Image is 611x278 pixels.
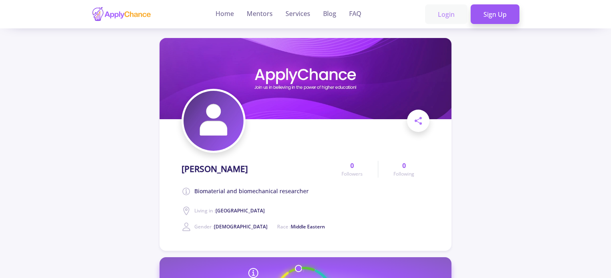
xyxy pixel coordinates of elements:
span: [GEOGRAPHIC_DATA] [216,207,265,214]
a: Login [425,4,467,24]
span: Followers [341,170,363,178]
span: Gender : [194,223,268,230]
a: 0Following [378,161,429,178]
span: 0 [350,161,354,170]
img: Elika Sadeghamalcover image [160,38,451,119]
a: 0Followers [326,161,378,178]
span: Following [393,170,414,178]
span: Race : [277,223,325,230]
span: Living in : [194,207,265,214]
span: Biomaterial and biomechanical researcher [194,187,309,196]
span: 0 [402,161,406,170]
h1: [PERSON_NAME] [182,164,248,174]
img: Elika Sadeghamalavatar [184,91,244,151]
span: [DEMOGRAPHIC_DATA] [214,223,268,230]
img: applychance logo [92,6,152,22]
a: Sign Up [471,4,519,24]
span: Middle Eastern [291,223,325,230]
